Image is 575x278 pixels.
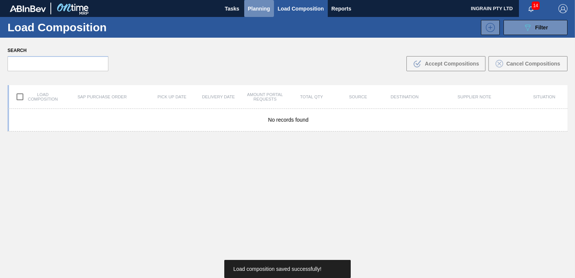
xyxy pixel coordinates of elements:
[558,4,567,13] img: Logout
[535,24,548,31] span: Filter
[56,95,149,99] div: SAP Purchase Order
[519,3,543,14] button: Notifications
[477,20,500,35] div: New Load Composition
[10,5,46,12] img: TNhmsLtSVTkK8tSr43FrP2fwEKptu5GPRR3wAAAABJRU5ErkJggg==
[278,4,324,13] span: Load Composition
[335,95,382,99] div: Source
[233,266,321,272] span: Load composition saved successfully!
[532,2,540,10] span: 14
[242,92,288,101] div: Amount Portal Requests
[521,95,567,99] div: Situation
[268,117,308,123] span: No records found
[224,4,240,13] span: Tasks
[9,89,56,105] div: Load composition
[381,95,428,99] div: Destination
[488,56,567,71] button: Cancel Compositions
[406,56,485,71] button: Accept Compositions
[195,95,242,99] div: Delivery Date
[8,45,108,56] label: Search
[428,95,521,99] div: Supplier Note
[425,61,479,67] span: Accept Compositions
[506,61,560,67] span: Cancel Compositions
[332,4,351,13] span: Reports
[149,95,195,99] div: Pick up Date
[288,95,335,99] div: Total Qty
[248,4,270,13] span: Planning
[8,23,126,32] h1: Load Composition
[504,20,567,35] button: Filter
